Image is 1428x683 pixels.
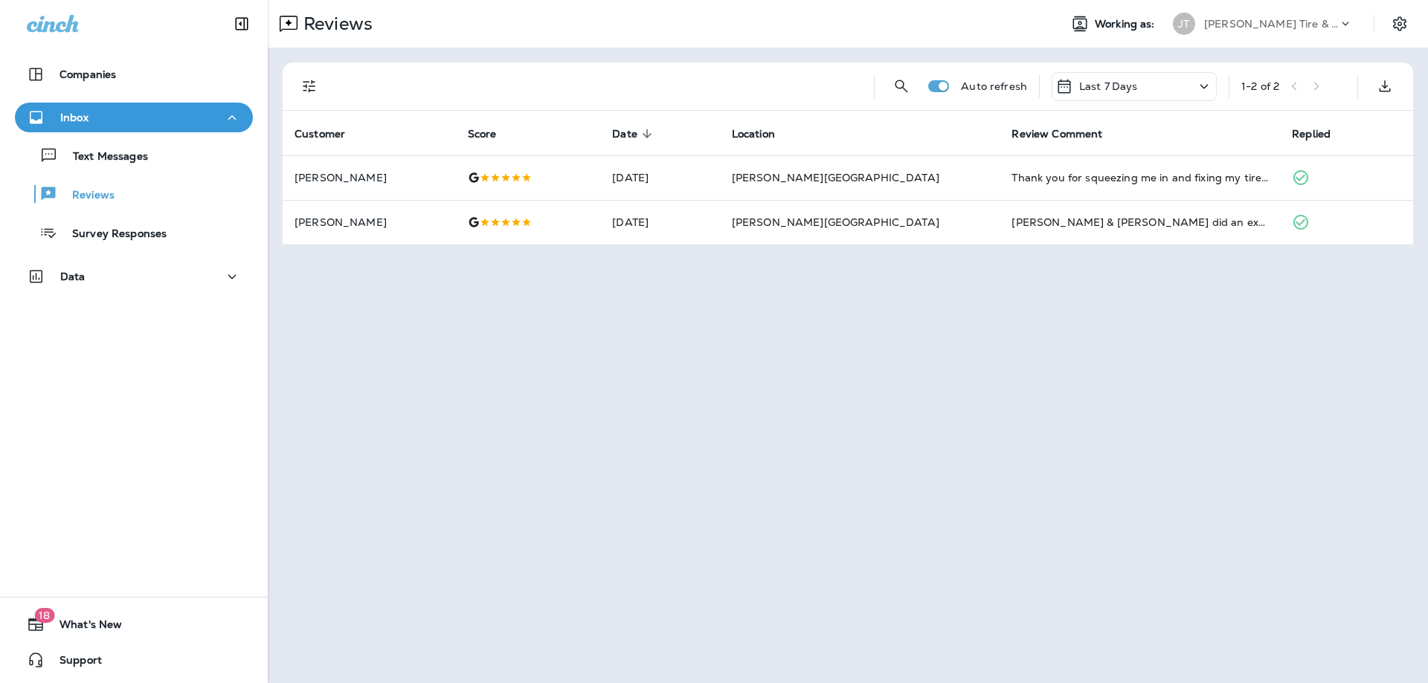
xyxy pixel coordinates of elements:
span: Location [732,127,794,140]
button: Search Reviews [887,71,916,101]
span: Customer [295,128,345,140]
button: Survey Responses [15,217,253,248]
span: Score [468,127,516,140]
p: Data [60,271,86,282]
p: [PERSON_NAME] [295,172,444,184]
button: Text Messages [15,140,253,171]
div: Thank you for squeezing me in and fixing my tire. Awesome service and great customer service!! [1011,170,1268,185]
p: Text Messages [58,150,148,164]
div: 1 - 2 of 2 [1241,80,1279,92]
p: [PERSON_NAME] [295,216,444,228]
span: Location [732,128,775,140]
p: Last 7 Days [1079,80,1138,92]
span: Support [45,654,102,672]
span: Working as: [1095,18,1158,30]
p: Companies [59,68,116,80]
div: JT [1173,13,1195,35]
span: Date [612,127,657,140]
button: 18What's New [15,609,253,639]
div: Kenneth & Garrett did an exceptional job fitting my car in during our out of town visit. AC conde... [1011,215,1268,230]
span: [PERSON_NAME][GEOGRAPHIC_DATA] [732,171,939,184]
span: Customer [295,127,364,140]
p: Inbox [60,111,89,123]
button: Export as CSV [1370,71,1400,101]
span: Score [468,128,497,140]
span: [PERSON_NAME][GEOGRAPHIC_DATA] [732,216,939,229]
span: 18 [34,608,54,623]
button: Settings [1386,10,1413,37]
button: Reviews [15,178,253,210]
span: Replied [1292,128,1331,140]
span: Review Comment [1011,127,1122,140]
td: [DATE] [600,200,719,245]
button: Data [15,262,253,291]
button: Collapse Sidebar [221,9,263,39]
span: Review Comment [1011,128,1102,140]
span: Date [612,128,637,140]
p: Reviews [57,189,115,203]
span: What's New [45,618,122,636]
p: Reviews [297,13,373,35]
button: Inbox [15,103,253,132]
td: [DATE] [600,155,719,200]
button: Support [15,645,253,675]
button: Filters [295,71,324,101]
span: Replied [1292,127,1350,140]
p: [PERSON_NAME] Tire & Auto [1204,18,1338,30]
p: Survey Responses [57,227,167,242]
button: Companies [15,59,253,89]
p: Auto refresh [961,80,1027,92]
